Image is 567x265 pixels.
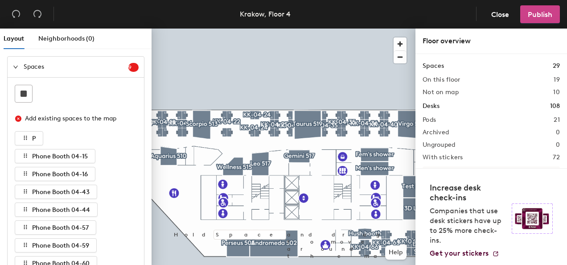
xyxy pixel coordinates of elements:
h2: On this floor [423,76,460,83]
button: Redo (⌘ + ⇧ + Z) [29,5,46,23]
span: Phone Booth 04-44 [32,206,90,214]
h1: 29 [553,61,560,71]
p: All desks need to be in a pod before saving [423,166,560,209]
span: Phone Booth 04-16 [32,170,88,178]
span: Neighborhoods (0) [38,35,94,42]
span: Spaces [24,57,128,77]
a: Get your stickers [430,249,499,258]
h2: 10 [553,89,560,96]
h1: 108 [550,101,560,111]
button: Phone Booth 04-16 [15,167,95,181]
span: Phone Booth 04-59 [32,242,89,249]
h2: 72 [553,154,560,161]
span: Close [491,10,509,19]
sup: 9 [128,63,139,72]
h1: Desks [423,101,440,111]
h2: Pods [423,116,436,124]
h2: 0 [556,141,560,149]
span: Get your stickers [430,249,489,257]
span: Layout [4,35,24,42]
span: 9 [128,64,139,70]
span: close-circle [15,116,21,122]
button: Close [484,5,517,23]
span: Phone Booth 04-43 [32,188,90,196]
img: Sticker logo [512,203,553,234]
span: Publish [528,10,552,19]
span: undo [12,9,21,18]
button: P [15,131,43,145]
h1: Spaces [423,61,444,71]
span: expanded [13,64,18,70]
h2: 19 [554,76,560,83]
span: Phone Booth 04-57 [32,224,89,232]
button: Undo (⌘ + Z) [7,5,25,23]
h2: Not on map [423,89,459,96]
h4: Increase desk check-ins [430,183,506,203]
h2: With stickers [423,154,463,161]
p: Companies that use desk stickers have up to 25% more check-ins. [430,206,506,245]
div: Floor overview [423,36,560,46]
button: Phone Booth 04-59 [15,238,97,253]
span: P [32,135,36,142]
span: Phone Booth 04-15 [32,153,88,160]
button: Phone Booth 04-15 [15,149,95,163]
button: Help [385,245,407,260]
button: Phone Booth 04-57 [15,220,96,235]
button: Publish [520,5,560,23]
button: Phone Booth 04-44 [15,203,98,217]
h2: Archived [423,129,449,136]
div: Add existing spaces to the map [25,114,131,124]
h2: Ungrouped [423,141,456,149]
div: Krakow, Floor 4 [240,8,291,20]
h2: 21 [554,116,560,124]
h2: 0 [556,129,560,136]
button: Phone Booth 04-43 [15,185,97,199]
